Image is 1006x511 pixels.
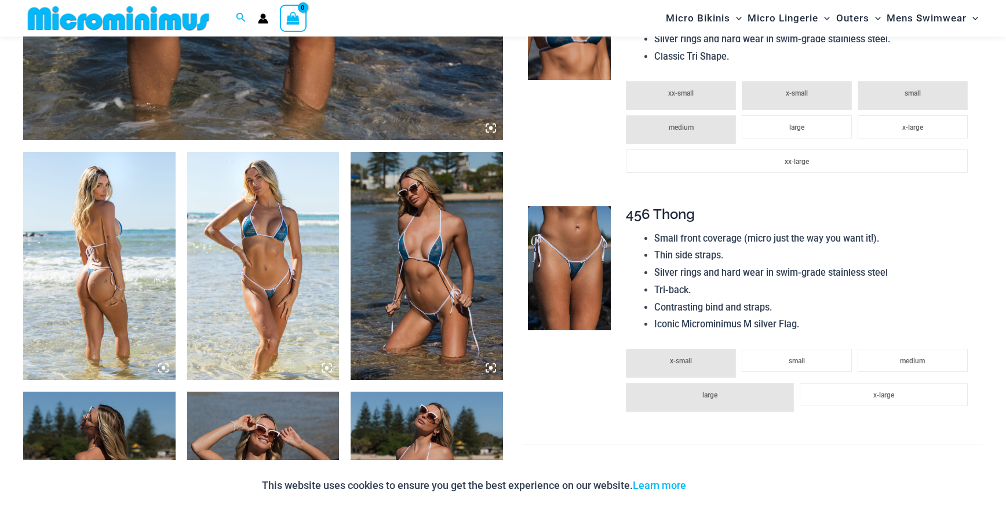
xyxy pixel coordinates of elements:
li: x-small [626,349,736,378]
li: Silver rings and hard wear in swim-grade stainless steel. [654,31,974,48]
li: medium [626,115,736,144]
li: small [858,81,968,110]
span: medium [669,123,694,132]
span: small [789,357,805,365]
a: OutersMenu ToggleMenu Toggle [833,3,884,33]
span: Micro Bikinis [666,3,730,33]
li: Classic Tri Shape. [654,48,974,65]
a: Micro LingerieMenu ToggleMenu Toggle [745,3,833,33]
li: Silver rings and hard wear in swim-grade stainless steel [654,264,974,282]
img: Waves Breaking Ocean 312 Top 456 Bottom [187,152,340,380]
li: large [626,383,794,412]
li: x-large [858,115,968,138]
span: x-large [902,123,923,132]
li: medium [858,349,968,372]
span: x-large [873,391,894,399]
li: Small front coverage (micro just the way you want it!). [654,230,974,247]
span: Menu Toggle [730,3,742,33]
li: small [742,349,852,372]
a: Micro BikinisMenu ToggleMenu Toggle [663,3,745,33]
img: MM SHOP LOGO FLAT [23,5,214,31]
span: x-small [786,89,808,97]
a: Learn more [633,479,686,491]
img: Waves Breaking Ocean 312 Top 456 Bottom [23,152,176,380]
span: large [789,123,804,132]
li: large [742,115,852,138]
li: Iconic Microminimus M silver Flag. [654,316,974,333]
span: large [702,391,717,399]
span: Menu Toggle [869,3,881,33]
li: xx-large [626,149,968,173]
span: xx-small [668,89,694,97]
img: Waves Breaking Ocean 456 Bottom [528,206,611,330]
span: Mens Swimwear [887,3,967,33]
span: Menu Toggle [818,3,830,33]
li: Tri-back. [654,282,974,299]
nav: Site Navigation [661,2,983,35]
span: Menu Toggle [967,3,978,33]
li: Contrasting bind and straps. [654,299,974,316]
li: xx-small [626,81,736,110]
span: small [905,89,921,97]
a: View Shopping Cart, empty [280,5,307,31]
a: Account icon link [258,13,268,24]
img: Waves Breaking Ocean 312 Top 456 Bottom [351,152,503,380]
li: x-small [742,81,852,110]
span: medium [900,357,925,365]
span: Micro Lingerie [748,3,818,33]
li: x-large [800,383,968,406]
button: Accept [695,472,744,499]
p: This website uses cookies to ensure you get the best experience on our website. [262,477,686,494]
span: Outers [836,3,869,33]
span: 456 Thong [626,206,695,222]
a: Search icon link [236,11,246,25]
span: x-small [670,357,692,365]
li: Thin side straps. [654,247,974,264]
span: xx-large [785,158,809,166]
a: Mens SwimwearMenu ToggleMenu Toggle [884,3,981,33]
